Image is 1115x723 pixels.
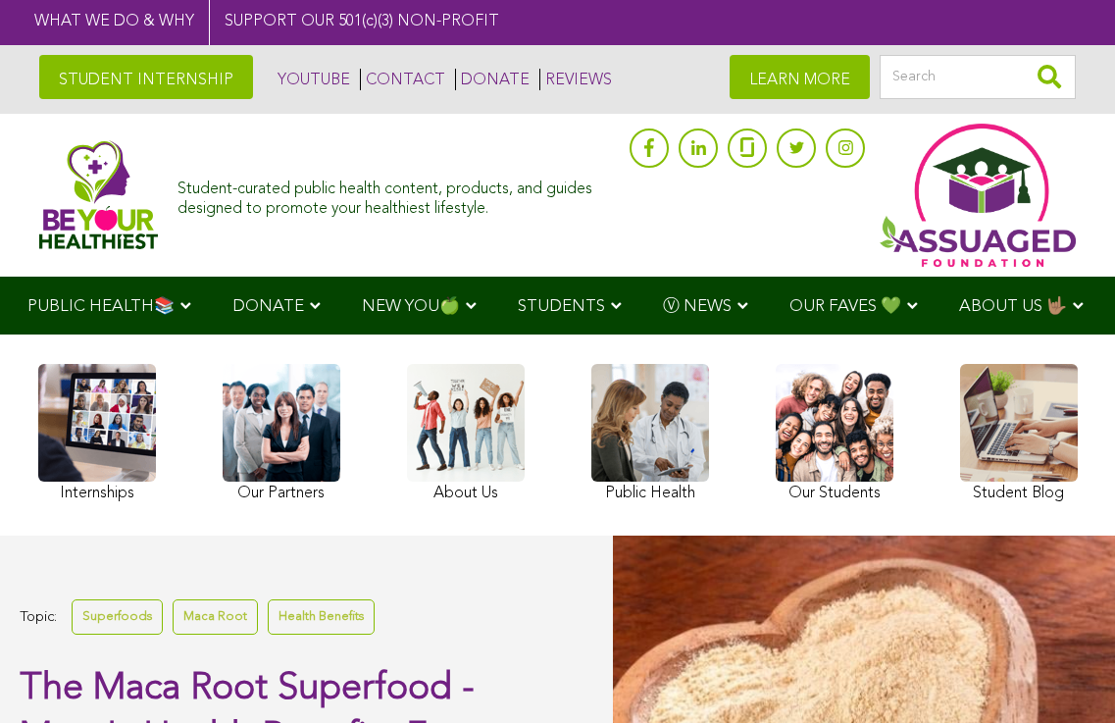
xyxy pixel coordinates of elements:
a: LEARN MORE [730,55,870,99]
a: CONTACT [360,69,445,90]
img: Assuaged App [880,124,1076,267]
a: DONATE [455,69,530,90]
div: Student-curated public health content, products, and guides designed to promote your healthiest l... [177,171,620,218]
input: Search [880,55,1076,99]
a: STUDENT INTERNSHIP [39,55,253,99]
a: Maca Root [173,599,258,634]
a: Superfoods [72,599,163,634]
img: glassdoor [740,137,754,157]
span: NEW YOU🍏 [362,298,460,315]
span: Ⓥ NEWS [663,298,732,315]
img: Assuaged [39,140,158,249]
span: OUR FAVES 💚 [789,298,901,315]
a: Health Benefits [268,599,375,634]
span: STUDENTS [518,298,605,315]
span: Topic: [20,604,57,631]
span: ABOUT US 🤟🏽 [959,298,1067,315]
span: DONATE [232,298,304,315]
a: REVIEWS [539,69,612,90]
span: PUBLIC HEALTH📚 [27,298,175,315]
a: YOUTUBE [273,69,350,90]
iframe: Chat Widget [1017,629,1115,723]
